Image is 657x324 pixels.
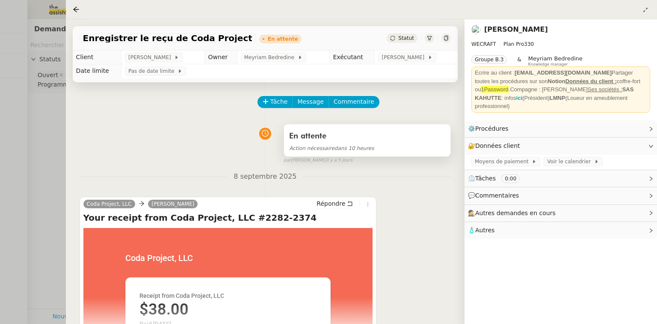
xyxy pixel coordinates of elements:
[465,222,657,239] div: 🧴Autres
[289,132,326,140] span: En attente
[475,86,633,101] strong: SAS KAHUTTE
[382,53,427,62] span: [PERSON_NAME]
[468,141,524,151] span: 🔐
[528,55,583,66] app-user-label: Knowledge manager
[317,199,345,208] span: Répondre
[270,97,288,107] span: Tâche
[244,53,298,62] span: Meyriam Bedredine
[475,69,647,111] div: Ecrire au client : Partager toutes les procédures sur son coffre-fort ou .Compagne : [PERSON_NAME...
[125,253,193,263] span: Coda Project, LLC
[73,51,121,64] td: Client
[528,55,583,62] span: Meyriam Bedredine
[257,96,293,108] button: Tâche
[284,157,352,164] small: [PERSON_NAME]
[328,96,379,108] button: Commentaire
[148,200,198,208] a: [PERSON_NAME]
[468,175,527,182] span: ⏲️
[475,227,494,234] span: Autres
[516,95,522,101] a: ici
[297,97,323,107] span: Message
[289,145,334,151] span: Action nécessaire
[524,41,534,47] span: 330
[484,25,548,33] a: [PERSON_NAME]
[515,69,612,76] strong: [EMAIL_ADDRESS][DOMAIN_NAME]
[329,51,375,64] td: Exécutant
[471,25,481,34] img: users%2FEJPpscVToRMPJlyoRFUBjAA9eTy1%2Favatar%2F9e06dc73-415a-4367-bfb1-024442b6f19c
[468,192,523,199] span: 💬
[268,36,298,42] div: En attente
[314,199,356,208] button: Répondre
[334,97,374,107] span: Commentaire
[73,64,121,78] td: Date limite
[326,157,352,164] span: il y a 5 jours
[481,86,508,93] span: 1Password
[548,78,617,84] strong: Notion
[468,227,494,234] span: 🧴
[475,192,519,199] span: Commentaires
[128,67,178,75] span: Pas de date limite
[398,35,414,41] span: Statut
[139,300,189,318] span: $38.00
[87,201,132,207] span: Coda Project, LLC
[471,55,507,64] nz-tag: Groupe B.3
[468,124,512,134] span: ⚙️
[83,212,373,224] h4: Your receipt from Coda Project, LLC #2282-2374
[465,170,657,187] div: ⏲️Tâches 0:00
[128,53,174,62] span: [PERSON_NAME]
[284,157,291,164] span: par
[139,292,224,299] span: Receipt from Coda Project, LLC
[465,138,657,154] div: 🔐Données client
[204,51,237,64] td: Owner
[475,157,532,166] span: Moyens de paiement
[465,205,657,222] div: 🕵️Autres demandes en cours
[475,142,520,149] span: Données client
[468,210,559,216] span: 🕵️
[550,95,565,101] strong: LMNP
[83,34,252,42] span: Enregistrer le reçu de Coda Project
[475,175,496,182] span: Tâches
[465,120,657,137] div: ⚙️Procédures
[503,41,524,47] span: Plan Pro
[471,41,496,47] span: WECRAFT
[292,96,328,108] button: Message
[289,145,374,151] span: dans 10 heures
[227,171,303,183] span: 8 septembre 2025
[547,157,594,166] span: Voir le calendrier
[475,210,556,216] span: Autres demandes en cours
[528,62,568,67] span: Knowledge manager
[588,86,622,93] u: Ses sociétés :
[465,187,657,204] div: 💬Commentaires
[517,55,521,66] span: &
[475,125,509,132] span: Procédures
[565,78,617,84] u: Données du client :
[501,174,520,183] nz-tag: 0:00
